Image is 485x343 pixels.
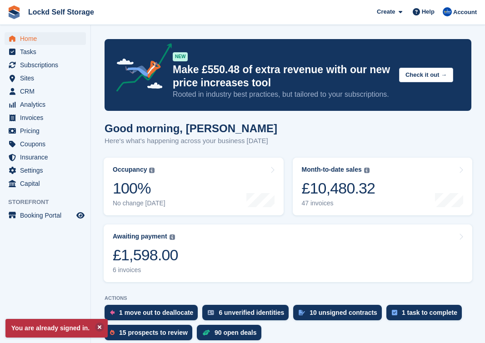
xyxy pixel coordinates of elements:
div: £1,598.00 [113,246,178,264]
span: Booking Portal [20,209,75,222]
div: 10 unsigned contracts [310,309,377,316]
span: Capital [20,177,75,190]
p: You are already signed in. [5,319,108,338]
img: verify_identity-adf6edd0f0f0b5bbfe63781bf79b02c33cf7c696d77639b501bdc392416b5a36.svg [208,310,214,315]
span: CRM [20,85,75,98]
a: menu [5,85,86,98]
span: Coupons [20,138,75,150]
img: move_outs_to_deallocate_icon-f764333ba52eb49d3ac5e1228854f67142a1ed5810a6f6cc68b1a99e826820c5.svg [110,310,115,315]
img: contract_signature_icon-13c848040528278c33f63329250d36e43548de30e8caae1d1a13099fd9432cc5.svg [299,310,305,315]
div: NEW [173,52,188,61]
button: Check it out → [399,68,453,83]
span: Invoices [20,111,75,124]
span: Account [453,8,477,17]
a: menu [5,138,86,150]
div: 100% [113,179,165,198]
div: £10,480.32 [302,179,375,198]
p: Rooted in industry best practices, but tailored to your subscriptions. [173,89,392,99]
p: Make £550.48 of extra revenue with our new price increases tool [173,63,392,89]
div: Occupancy [113,166,147,174]
div: 6 unverified identities [219,309,284,316]
a: menu [5,151,86,164]
span: Subscriptions [20,59,75,71]
span: Settings [20,164,75,177]
a: 1 task to complete [386,305,466,325]
a: menu [5,209,86,222]
img: price-adjustments-announcement-icon-8257ccfd72463d97f412b2fc003d46551f7dbcb40ab6d574587a9cd5c0d94... [109,43,172,95]
a: Lockd Self Storage [25,5,98,20]
a: 1 move out to deallocate [105,305,202,325]
span: Home [20,32,75,45]
span: Create [377,7,395,16]
a: menu [5,124,86,137]
img: icon-info-grey-7440780725fd019a000dd9b08b2336e03edf1995a4989e88bcd33f0948082b44.svg [170,234,175,240]
a: Preview store [75,210,86,221]
img: prospect-51fa495bee0391a8d652442698ab0144808aea92771e9ea1ae160a38d050c398.svg [110,330,115,335]
a: menu [5,72,86,85]
span: Sites [20,72,75,85]
span: Pricing [20,124,75,137]
img: stora-icon-8386f47178a22dfd0bd8f6a31ec36ba5ce8667c1dd55bd0f319d3a0aa187defe.svg [7,5,21,19]
div: 1 move out to deallocate [119,309,193,316]
span: Analytics [20,98,75,111]
div: 47 invoices [302,199,375,207]
p: ACTIONS [105,295,471,301]
a: menu [5,98,86,111]
h1: Good morning, [PERSON_NAME] [105,122,277,134]
a: menu [5,111,86,124]
img: icon-info-grey-7440780725fd019a000dd9b08b2336e03edf1995a4989e88bcd33f0948082b44.svg [364,168,370,173]
div: 15 prospects to review [119,329,188,336]
div: 6 invoices [113,266,178,274]
span: Tasks [20,45,75,58]
span: Help [422,7,435,16]
a: 6 unverified identities [202,305,293,325]
a: menu [5,177,86,190]
p: Here's what's happening across your business [DATE] [105,136,277,146]
div: No change [DATE] [113,199,165,207]
div: Month-to-date sales [302,166,362,174]
a: menu [5,164,86,177]
a: menu [5,59,86,71]
a: Month-to-date sales £10,480.32 47 invoices [293,158,473,215]
a: Occupancy 100% No change [DATE] [104,158,284,215]
a: menu [5,45,86,58]
span: Insurance [20,151,75,164]
div: 1 task to complete [402,309,457,316]
a: Awaiting payment £1,598.00 6 invoices [104,224,472,282]
div: Awaiting payment [113,233,167,240]
img: task-75834270c22a3079a89374b754ae025e5fb1db73e45f91037f5363f120a921f8.svg [392,310,397,315]
a: 10 unsigned contracts [293,305,386,325]
img: icon-info-grey-7440780725fd019a000dd9b08b2336e03edf1995a4989e88bcd33f0948082b44.svg [149,168,155,173]
img: deal-1b604bf984904fb50ccaf53a9ad4b4a5d6e5aea283cecdc64d6e3604feb123c2.svg [202,329,210,336]
span: Storefront [8,198,90,207]
a: menu [5,32,86,45]
div: 90 open deals [215,329,257,336]
img: Jonny Bleach [443,7,452,16]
